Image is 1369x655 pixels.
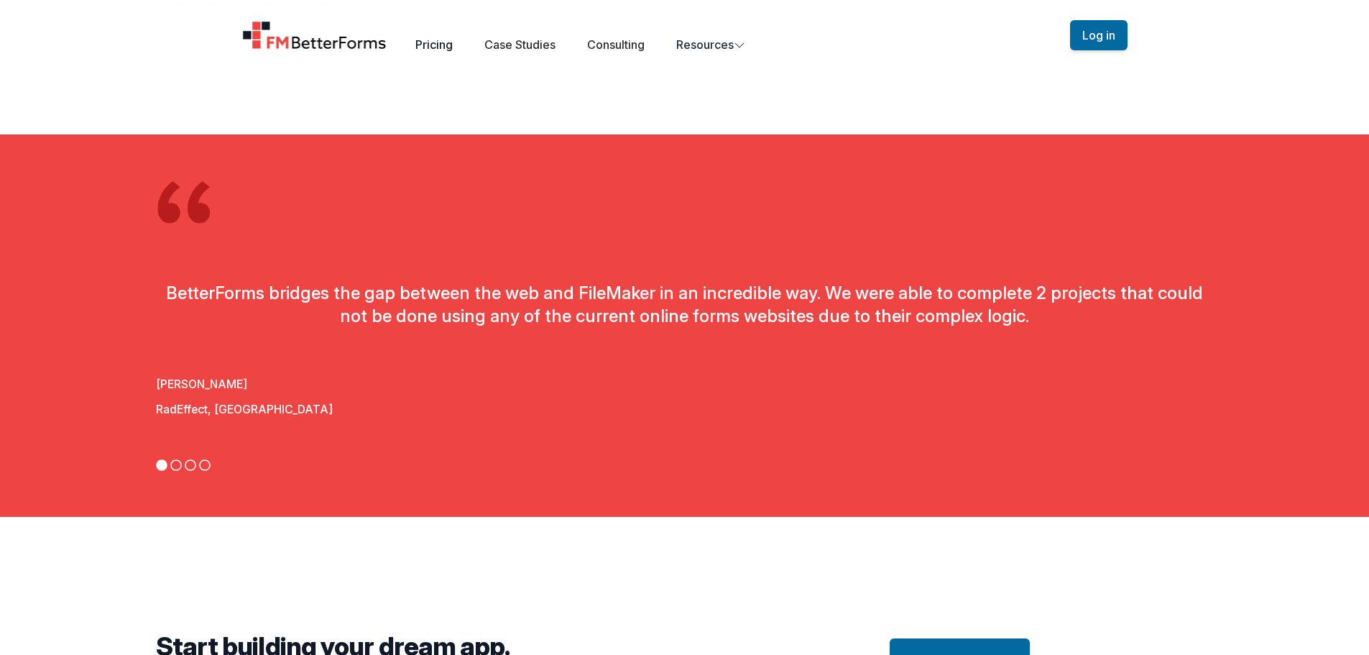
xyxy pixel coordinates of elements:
p: RadEffect, [GEOGRAPHIC_DATA] [156,401,1214,418]
button: Log in [1070,20,1128,50]
a: Home [242,21,387,50]
div: BetterForms bridges the gap between the web and FileMaker in an incredible way. We were able to c... [156,282,1214,328]
a: Pricing [415,37,453,52]
nav: Global [225,17,1145,53]
button: Resources [676,36,745,53]
p: [PERSON_NAME] [156,376,1214,393]
a: Case Studies [484,37,556,52]
a: Consulting [587,37,645,52]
